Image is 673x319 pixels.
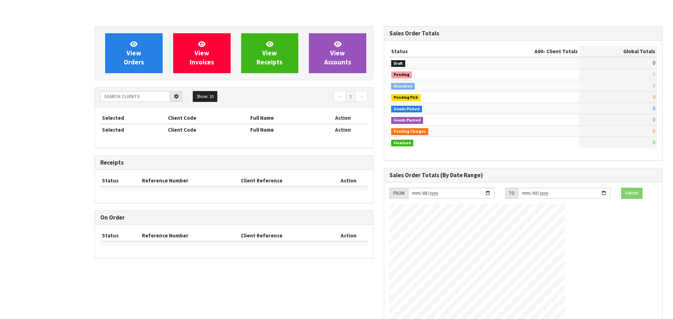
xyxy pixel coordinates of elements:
[173,33,231,73] a: ViewInvoices
[505,188,518,199] div: TO
[355,91,368,102] a: →
[579,46,657,57] th: Global Totals
[100,112,166,124] th: Selected
[140,175,239,186] th: Reference Number
[100,124,166,135] th: Selected
[100,91,170,102] input: Search clients
[257,40,283,66] span: View Receipts
[653,128,655,134] span: 0
[535,48,543,55] span: A00
[391,94,421,101] span: Pending Pick
[621,188,643,199] button: Refresh
[334,91,346,102] a: ←
[391,140,413,147] span: Finalised
[190,40,214,66] span: View Invoices
[478,46,579,57] th: - Client Totals
[653,139,655,146] span: 0
[239,230,329,241] th: Client Reference
[239,91,368,103] nav: Page navigation
[389,30,657,37] h3: Sales Order Totals
[329,175,368,186] th: Action
[391,83,415,90] span: Allocated
[100,175,140,186] th: Status
[100,230,140,241] th: Status
[318,124,368,135] th: Action
[653,60,655,66] span: 0
[309,33,366,73] a: ViewAccounts
[391,106,422,113] span: Goods Picked
[346,91,356,102] a: 1
[193,91,217,102] button: Show: 10
[239,175,329,186] th: Client Reference
[391,128,428,135] span: Pending Charges
[389,188,408,199] div: FROM
[391,117,423,124] span: Goods Packed
[318,112,368,124] th: Action
[329,230,368,241] th: Action
[105,33,163,73] a: ViewOrders
[653,93,655,100] span: 0
[653,105,655,112] span: 0
[391,71,412,78] span: Pending
[653,71,655,78] span: 0
[249,112,318,124] th: Full Name
[241,33,299,73] a: ViewReceipts
[100,159,368,166] h3: Receipts
[389,46,478,57] th: Status
[249,124,318,135] th: Full Name
[653,116,655,123] span: 0
[140,230,239,241] th: Reference Number
[324,40,351,66] span: View Accounts
[653,82,655,89] span: 0
[100,214,368,221] h3: On Order
[391,60,405,67] span: Draft
[166,112,249,124] th: Client Code
[389,172,657,179] h3: Sales Order Totals (By Date Range)
[124,40,144,66] span: View Orders
[166,124,249,135] th: Client Code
